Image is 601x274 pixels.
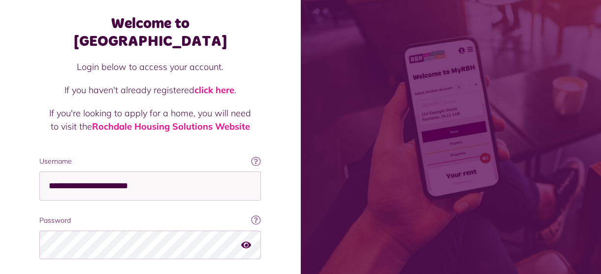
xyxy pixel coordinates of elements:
[39,215,261,226] label: Password
[49,60,251,73] p: Login below to access your account.
[39,15,261,50] h1: Welcome to [GEOGRAPHIC_DATA]
[194,84,234,96] a: click here
[49,83,251,97] p: If you haven't already registered .
[39,156,261,167] label: Username
[49,106,251,133] p: If you're looking to apply for a home, you will need to visit the
[92,121,250,132] a: Rochdale Housing Solutions Website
